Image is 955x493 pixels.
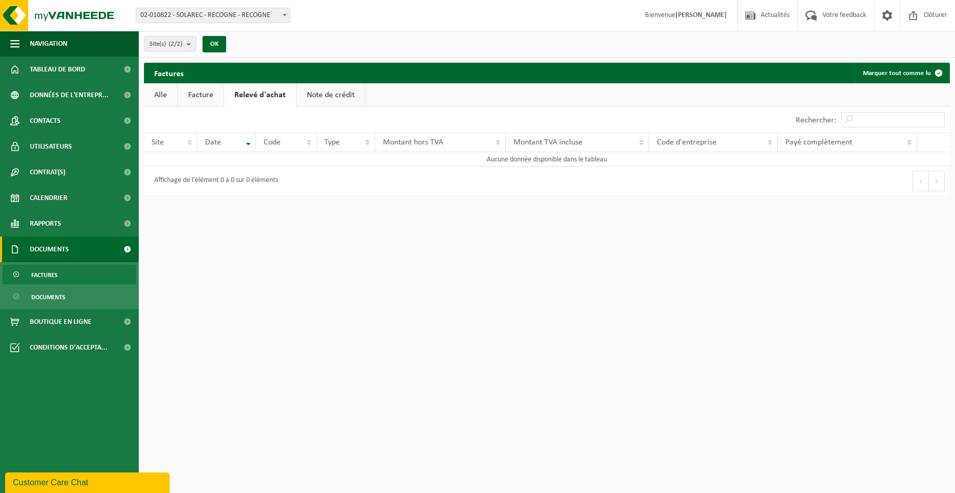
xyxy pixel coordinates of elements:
label: Rechercher: [796,116,836,124]
span: Date [205,138,221,147]
a: Facture [178,83,224,107]
a: Documents [3,287,136,306]
button: Marquer tout comme lu [855,63,949,83]
count: (2/2) [169,41,182,47]
button: Next [929,171,945,191]
a: Note de crédit [297,83,365,107]
span: Données de l'entrepr... [30,82,108,108]
span: Payé complètement [785,138,852,147]
span: Code d'entreprise [657,138,717,147]
span: Site [152,138,164,147]
button: Site(s)(2/2) [144,36,196,51]
iframe: chat widget [5,470,172,493]
span: Contacts [30,108,61,134]
span: Rapports [30,211,61,236]
button: OK [203,36,226,52]
span: Tableau de bord [30,57,85,82]
span: Montant TVA incluse [513,138,582,147]
span: Montant hors TVA [383,138,443,147]
span: Code [264,138,281,147]
td: Aucune donnée disponible dans le tableau [144,152,950,167]
span: Type [324,138,340,147]
a: Factures [3,265,136,284]
a: Alle [144,83,177,107]
div: Affichage de l'élément 0 à 0 sur 0 éléments [149,172,278,190]
button: Previous [912,171,929,191]
span: Navigation [30,31,67,57]
span: Factures [31,265,58,285]
h2: Factures [144,63,194,83]
a: Relevé d'achat [224,83,296,107]
span: 02-010822 - SOLAREC - RECOGNE - RECOGNE [136,8,290,23]
span: Documents [30,236,69,262]
span: Calendrier [30,185,67,211]
span: Utilisateurs [30,134,72,159]
span: Conditions d'accepta... [30,335,107,360]
span: Contrat(s) [30,159,65,185]
span: Site(s) [150,36,182,52]
strong: [PERSON_NAME] [675,11,727,19]
span: Boutique en ligne [30,309,91,335]
span: Documents [31,287,65,307]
